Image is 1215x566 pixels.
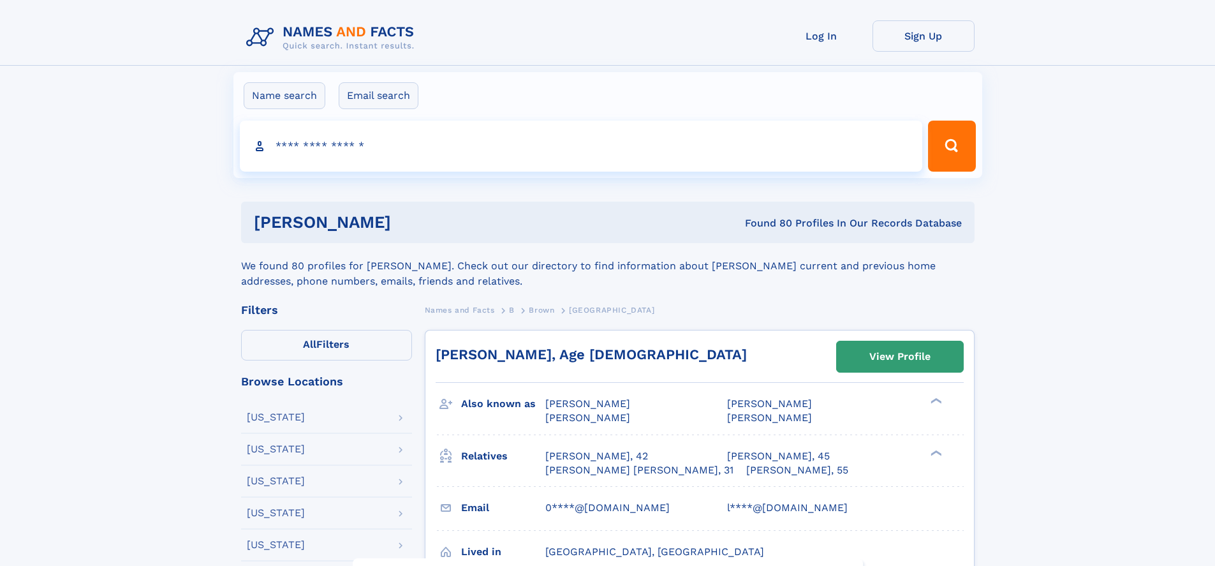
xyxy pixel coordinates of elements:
[247,444,305,454] div: [US_STATE]
[727,412,812,424] span: [PERSON_NAME]
[545,449,648,463] a: [PERSON_NAME], 42
[241,304,412,316] div: Filters
[461,393,545,415] h3: Also known as
[529,302,554,318] a: Brown
[770,20,873,52] a: Log In
[545,412,630,424] span: [PERSON_NAME]
[873,20,975,52] a: Sign Up
[509,306,515,315] span: B
[247,508,305,518] div: [US_STATE]
[339,82,418,109] label: Email search
[241,243,975,289] div: We found 80 profiles for [PERSON_NAME]. Check out our directory to find information about [PERSON...
[461,497,545,519] h3: Email
[241,20,425,55] img: Logo Names and Facts
[303,338,316,350] span: All
[461,445,545,467] h3: Relatives
[727,398,812,410] span: [PERSON_NAME]
[244,82,325,109] label: Name search
[545,546,764,558] span: [GEOGRAPHIC_DATA], [GEOGRAPHIC_DATA]
[425,302,495,318] a: Names and Facts
[509,302,515,318] a: B
[241,376,412,387] div: Browse Locations
[837,341,963,372] a: View Profile
[461,541,545,563] h3: Lived in
[927,397,943,405] div: ❯
[928,121,975,172] button: Search Button
[241,330,412,361] label: Filters
[529,306,554,315] span: Brown
[568,216,962,230] div: Found 80 Profiles In Our Records Database
[569,306,654,315] span: [GEOGRAPHIC_DATA]
[746,463,848,477] a: [PERSON_NAME], 55
[247,412,305,422] div: [US_STATE]
[240,121,923,172] input: search input
[247,540,305,550] div: [US_STATE]
[727,449,830,463] a: [PERSON_NAME], 45
[869,342,931,371] div: View Profile
[545,463,733,477] a: [PERSON_NAME] [PERSON_NAME], 31
[254,214,568,230] h1: [PERSON_NAME]
[927,449,943,457] div: ❯
[545,398,630,410] span: [PERSON_NAME]
[247,476,305,486] div: [US_STATE]
[436,346,747,362] a: [PERSON_NAME], Age [DEMOGRAPHIC_DATA]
